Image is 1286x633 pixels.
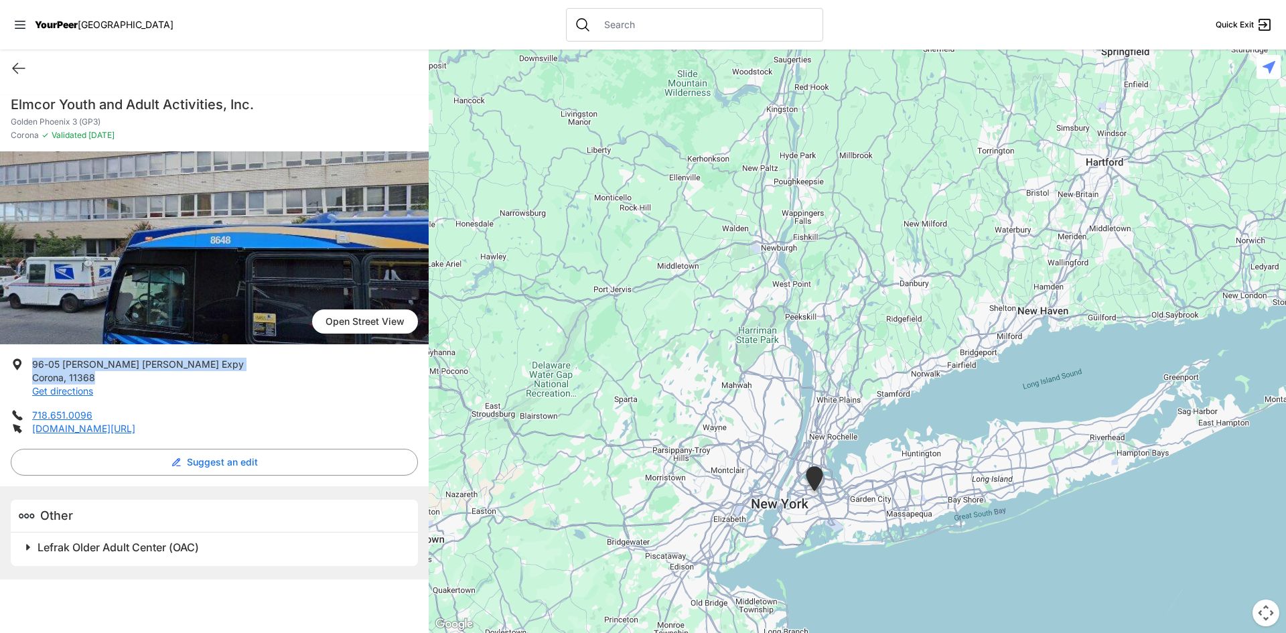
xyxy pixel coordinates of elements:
button: Map camera controls [1253,600,1279,626]
span: YourPeer [35,19,78,30]
span: Corona [11,130,39,141]
p: Golden Phoenix 3 (GP3) [11,117,418,127]
span: Validated [52,130,86,140]
span: 11368 [69,372,95,383]
span: Corona [32,372,64,383]
span: 96-05 [PERSON_NAME] [PERSON_NAME] Expy [32,358,244,370]
a: [DOMAIN_NAME][URL] [32,423,135,434]
img: Google [432,616,476,633]
div: Golden Phoenix 3 (GP3) [803,466,826,496]
span: Other [40,508,73,522]
span: , [64,372,66,383]
span: Lefrak Older Adult Center (OAC) [38,541,199,554]
span: Open Street View [312,309,418,334]
a: Get directions [32,385,93,397]
a: 718.651.0096 [32,409,92,421]
span: [GEOGRAPHIC_DATA] [78,19,173,30]
a: Open this area in Google Maps (opens a new window) [432,616,476,633]
h1: Elmcor Youth and Adult Activities, Inc. [11,95,418,114]
a: YourPeer[GEOGRAPHIC_DATA] [35,21,173,29]
button: Suggest an edit [11,449,418,476]
input: Search [596,18,814,31]
span: Quick Exit [1216,19,1254,30]
span: Suggest an edit [187,455,258,469]
span: ✓ [42,130,49,141]
a: Quick Exit [1216,17,1273,33]
span: [DATE] [86,130,115,140]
